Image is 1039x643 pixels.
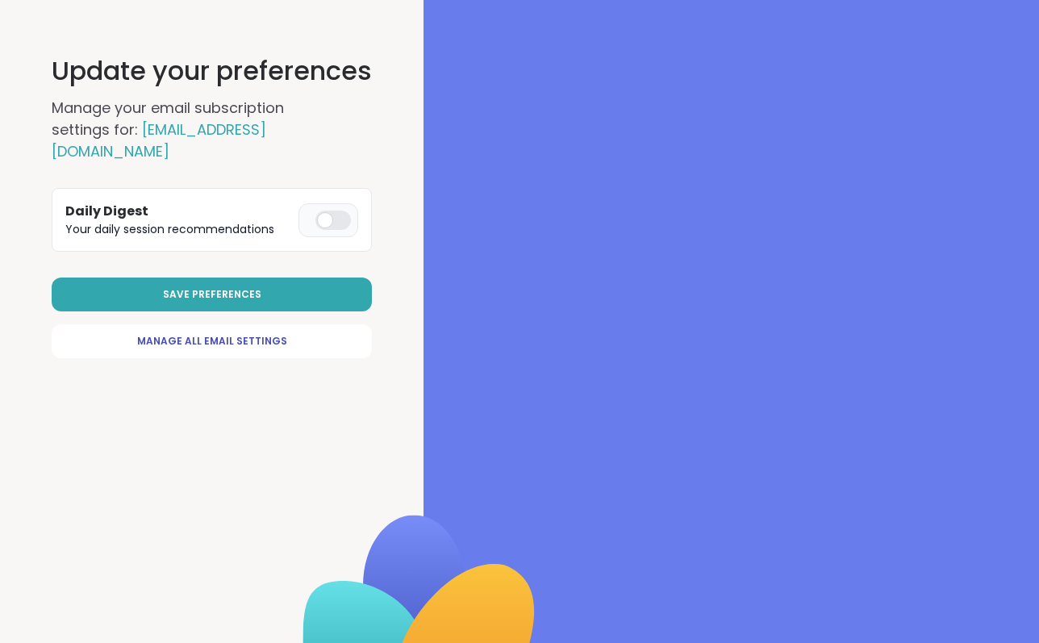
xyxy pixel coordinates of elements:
[65,221,292,238] p: Your daily session recommendations
[163,287,261,302] span: Save Preferences
[52,278,372,311] button: Save Preferences
[137,334,287,349] span: Manage All Email Settings
[52,52,372,90] h1: Update your preferences
[52,324,372,358] a: Manage All Email Settings
[52,97,342,162] h2: Manage your email subscription settings for:
[65,202,292,221] h3: Daily Digest
[52,119,266,161] span: [EMAIL_ADDRESS][DOMAIN_NAME]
